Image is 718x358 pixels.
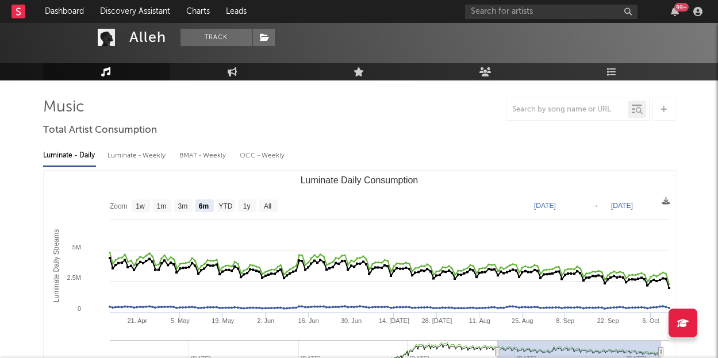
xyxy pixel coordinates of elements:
[156,202,166,210] text: 1m
[127,317,147,324] text: 21. Apr
[240,146,286,165] div: OCC - Weekly
[674,3,689,11] div: 99 +
[421,317,452,324] text: 28. [DATE]
[136,202,145,210] text: 1w
[129,29,166,46] div: Alleh
[263,202,271,210] text: All
[642,317,659,324] text: 6. Oct
[67,274,80,281] text: 2.5M
[512,317,533,324] text: 25. Aug
[243,202,250,210] text: 1y
[465,5,638,19] input: Search for artists
[534,202,556,210] text: [DATE]
[212,317,235,324] text: 19. May
[170,317,190,324] text: 5. May
[179,146,228,165] div: BMAT - Weekly
[77,305,80,312] text: 0
[178,202,187,210] text: 3m
[597,317,619,324] text: 22. Sep
[257,317,274,324] text: 2. Jun
[107,146,168,165] div: Luminate - Weekly
[671,7,679,16] button: 99+
[43,124,157,137] span: Total Artist Consumption
[611,202,633,210] text: [DATE]
[72,244,80,251] text: 5M
[298,317,318,324] text: 16. Jun
[218,202,232,210] text: YTD
[592,202,599,210] text: →
[506,105,628,114] input: Search by song name or URL
[110,202,128,210] text: Zoom
[52,229,60,302] text: Luminate Daily Streams
[198,202,208,210] text: 6m
[181,29,252,46] button: Track
[469,317,490,324] text: 11. Aug
[340,317,361,324] text: 30. Jun
[43,146,96,165] div: Luminate - Daily
[378,317,409,324] text: 14. [DATE]
[300,175,418,185] text: Luminate Daily Consumption
[556,317,574,324] text: 8. Sep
